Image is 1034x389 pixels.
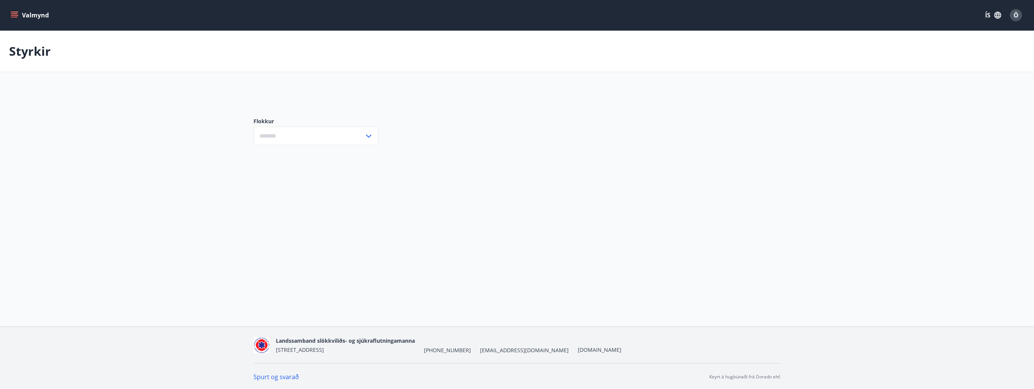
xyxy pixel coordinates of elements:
button: Ö [1007,6,1025,24]
label: Flokkur [253,118,379,125]
button: menu [9,8,52,22]
p: Styrkir [9,43,51,60]
a: [DOMAIN_NAME] [578,346,621,353]
p: Keyrt á hugbúnaði frá Dorado ehf. [709,373,781,380]
span: [STREET_ADDRESS] [276,346,324,353]
span: Landssamband slökkviliðs- og sjúkraflutningamanna [276,337,415,344]
span: Ö [1014,11,1018,19]
span: [EMAIL_ADDRESS][DOMAIN_NAME] [480,347,569,354]
span: [PHONE_NUMBER] [424,347,471,354]
button: ÍS [981,8,1005,22]
img: 5co5o51sp293wvT0tSE6jRQ7d6JbxoluH3ek357x.png [253,337,270,353]
a: Spurt og svarað [253,373,299,381]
